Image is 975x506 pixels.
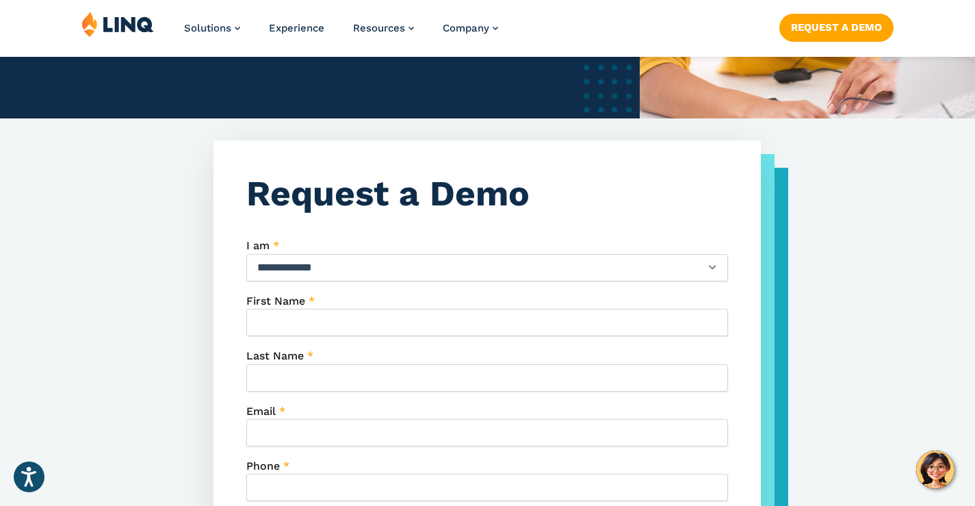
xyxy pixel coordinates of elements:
span: Solutions [184,22,231,34]
span: Email [246,405,276,418]
a: Solutions [184,22,240,34]
a: Request a Demo [779,14,894,41]
button: Hello, have a question? Let’s chat. [916,451,954,489]
span: Phone [246,459,280,472]
span: Company [443,22,489,34]
span: I am [246,239,270,252]
a: Experience [269,22,324,34]
h3: Request a Demo [246,173,728,214]
nav: Primary Navigation [184,11,498,56]
a: Resources [353,22,414,34]
a: Company [443,22,498,34]
nav: Button Navigation [779,11,894,41]
span: Last Name [246,349,304,362]
img: LINQ | K‑12 Software [81,11,154,37]
span: First Name [246,294,305,307]
span: Resources [353,22,405,34]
